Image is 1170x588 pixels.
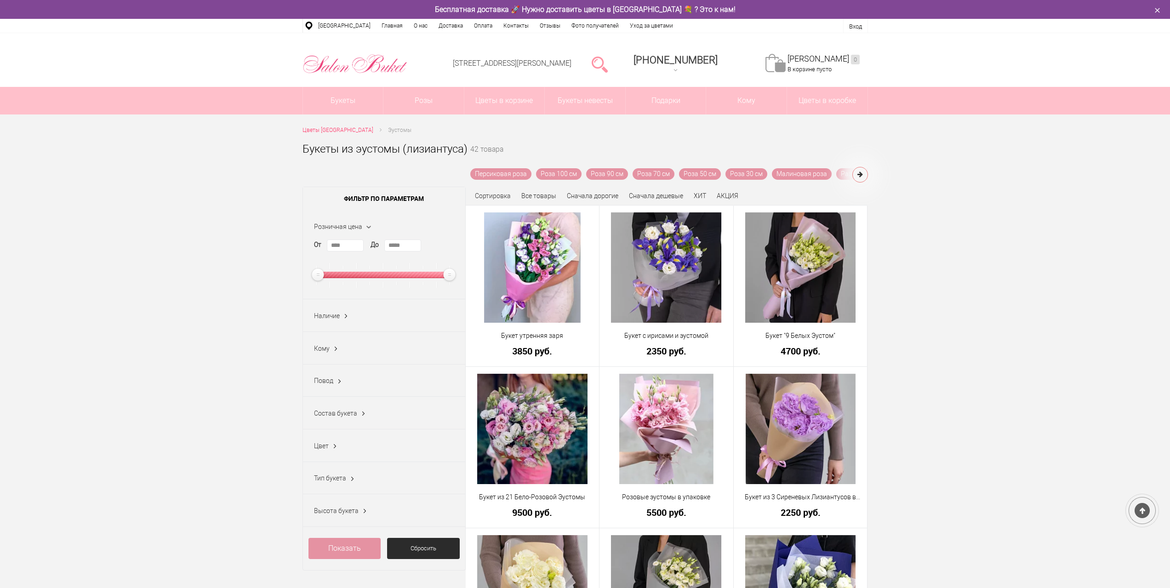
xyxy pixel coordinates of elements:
[746,374,856,484] img: Букет из 3 Сиреневых Лизиантусов в упаковке
[302,52,408,76] img: Цветы Нижний Новгород
[740,346,862,356] a: 4700 руб.
[477,374,588,484] img: Букет из 21 Бело-Розовой Эустомы
[314,312,340,320] span: Наличие
[314,442,329,450] span: Цвет
[772,168,832,180] a: Малиновая роза
[717,192,738,200] a: АКЦИЯ
[464,87,545,114] a: Цветы в корзине
[628,51,723,77] a: [PHONE_NUMBER]
[314,223,362,230] span: Розничная цена
[633,168,674,180] a: Роза 70 см
[605,346,727,356] a: 2350 руб.
[387,538,460,559] a: Сбросить
[472,508,594,517] a: 9500 руб.
[303,87,383,114] a: Букеты
[302,127,373,133] span: Цветы [GEOGRAPHIC_DATA]
[521,192,556,200] a: Все товары
[545,87,625,114] a: Букеты невесты
[679,168,721,180] a: Роза 50 см
[788,66,832,73] span: В корзине пусто
[383,87,464,114] a: Розы
[706,87,787,114] span: Кому
[586,168,628,180] a: Роза 90 см
[534,19,566,33] a: Отзывы
[470,168,531,180] a: Персиковая роза
[694,192,706,200] a: ХИТ
[468,19,498,33] a: Оплата
[536,168,582,180] a: Роза 100 см
[408,19,433,33] a: О нас
[740,508,862,517] a: 2250 руб.
[314,240,321,250] label: От
[629,192,683,200] a: Сначала дешевые
[605,508,727,517] a: 5500 руб.
[302,126,373,135] a: Цветы [GEOGRAPHIC_DATA]
[725,168,767,180] a: Роза 30 см
[624,19,679,33] a: Уход за цветами
[302,141,468,157] h1: Букеты из эустомы (лизиантуса)
[376,19,408,33] a: Главная
[567,192,618,200] a: Сначала дорогие
[626,87,706,114] a: Подарки
[314,507,359,514] span: Высота букета
[314,474,346,482] span: Тип букета
[611,212,721,323] img: Букет с ирисами и эустомой
[472,331,594,341] a: Букет утренняя заря
[453,59,571,68] a: [STREET_ADDRESS][PERSON_NAME]
[475,192,511,200] span: Сортировка
[313,19,376,33] a: [GEOGRAPHIC_DATA]
[787,87,868,114] a: Цветы в коробке
[605,331,727,341] a: Букет с ирисами и эустомой
[605,492,727,502] a: Розовые эустомы в упаковке
[851,55,860,64] ins: 0
[484,212,581,323] img: Букет утренняя заря
[634,54,718,66] div: [PHONE_NUMBER]
[303,187,465,210] span: Фильтр по параметрам
[433,19,468,33] a: Доставка
[472,492,594,502] a: Букет из 21 Бело-Розовой Эустомы
[498,19,534,33] a: Контакты
[371,240,379,250] label: До
[566,19,624,33] a: Фото получателей
[314,410,357,417] span: Состав букета
[388,127,411,133] span: Эустомы
[849,23,862,30] a: Вход
[619,374,713,484] img: Розовые эустомы в упаковке
[296,5,875,14] div: Бесплатная доставка 🚀 Нужно доставить цветы в [GEOGRAPHIC_DATA] 💐 ? Это к нам!
[745,212,856,323] img: Букет "9 Белых Эустом"
[314,345,330,352] span: Кому
[314,377,333,384] span: Повод
[836,168,904,180] a: Разноцветная роза
[470,146,503,168] small: 42 товара
[308,538,381,559] a: Показать
[788,54,860,64] a: [PERSON_NAME]
[472,346,594,356] a: 3850 руб.
[740,331,862,341] a: Букет "9 Белых Эустом"
[740,492,862,502] a: Букет из 3 Сиреневых Лизиантусов в упаковке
